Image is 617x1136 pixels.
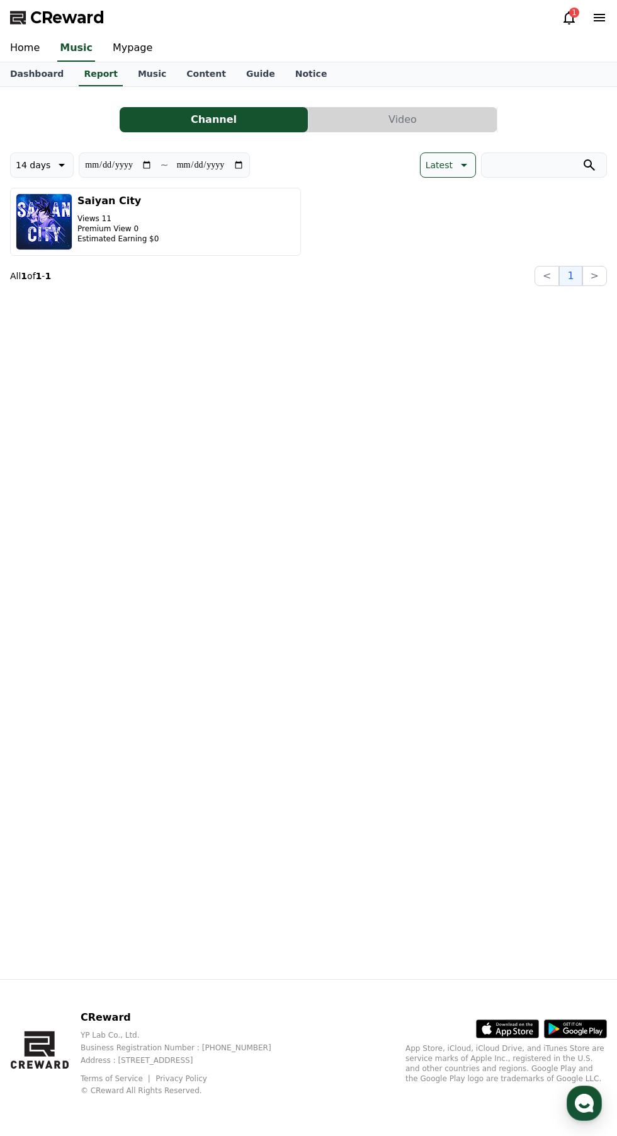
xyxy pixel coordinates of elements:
[582,266,607,286] button: >
[236,62,285,86] a: Guide
[10,152,74,178] button: 14 days
[57,35,95,62] a: Music
[559,266,582,286] button: 1
[160,158,168,173] p: ~
[569,8,579,18] div: 1
[77,193,159,209] h3: Saiyan City
[156,1074,207,1083] a: Privacy Policy
[535,266,559,286] button: <
[4,399,83,431] a: Home
[45,271,51,281] strong: 1
[81,1086,292,1096] p: © CReward All Rights Reserved.
[562,10,577,25] a: 1
[77,214,159,224] p: Views 11
[81,1010,292,1025] p: CReward
[176,62,236,86] a: Content
[405,1043,607,1084] p: App Store, iCloud, iCloud Drive, and iTunes Store are service marks of Apple Inc., registered in ...
[128,62,176,86] a: Music
[30,8,105,28] span: CReward
[32,418,54,428] span: Home
[21,271,27,281] strong: 1
[83,399,162,431] a: Messages
[16,193,72,250] img: Saiyan City
[10,8,105,28] a: CReward
[308,107,497,132] a: Video
[10,188,301,256] button: Saiyan City Views 11 Premium View 0 Estimated Earning $0
[426,156,453,174] p: Latest
[285,62,337,86] a: Notice
[36,271,42,281] strong: 1
[308,107,497,132] button: Video
[120,107,308,132] a: Channel
[81,1074,152,1083] a: Terms of Service
[16,156,50,174] p: 14 days
[105,419,142,429] span: Messages
[10,270,51,282] p: All of -
[120,107,308,132] button: Channel
[81,1030,292,1040] p: YP Lab Co., Ltd.
[77,224,159,234] p: Premium View 0
[103,35,162,62] a: Mypage
[420,152,476,178] button: Latest
[79,62,123,86] a: Report
[81,1043,292,1053] p: Business Registration Number : [PHONE_NUMBER]
[77,234,159,244] p: Estimated Earning $0
[162,399,242,431] a: Settings
[81,1055,292,1065] p: Address : [STREET_ADDRESS]
[186,418,217,428] span: Settings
